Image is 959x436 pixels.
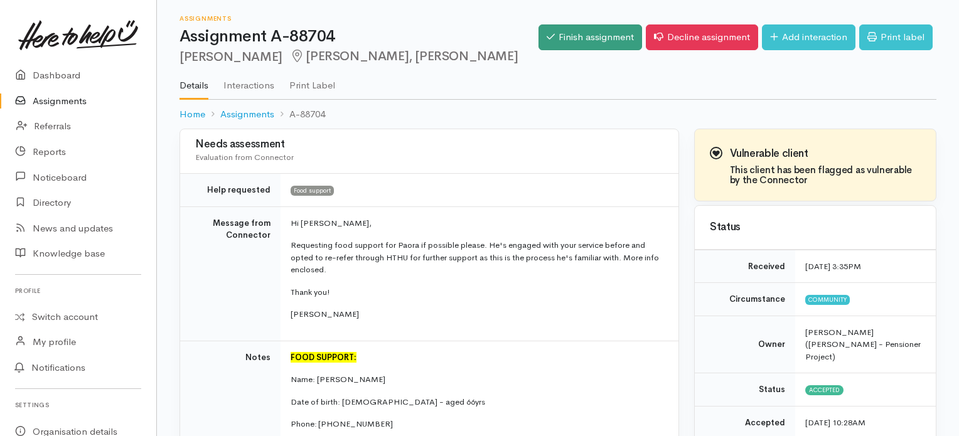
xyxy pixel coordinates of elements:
[195,139,663,151] h3: Needs assessment
[538,24,642,50] a: Finish assignment
[291,286,663,299] p: Thank you!
[730,165,921,186] h4: This client has been flagged as vulnerable by the Connector
[805,261,861,272] time: [DATE] 3:35PM
[646,24,758,50] a: Decline assignment
[291,396,663,408] p: Date of birth: [DEMOGRAPHIC_DATA] - aged 66yrs
[291,418,663,430] p: Phone: [PHONE_NUMBER]
[220,107,274,122] a: Assignments
[695,316,795,373] td: Owner
[710,221,921,233] h3: Status
[805,295,850,305] span: Community
[289,63,335,98] a: Print Label
[223,63,274,98] a: Interactions
[179,28,538,46] h1: Assignment A-88704
[179,100,936,129] nav: breadcrumb
[15,282,141,299] h6: Profile
[290,48,518,64] span: [PERSON_NAME], [PERSON_NAME]
[805,417,865,428] time: [DATE] 10:28AM
[695,283,795,316] td: Circumstance
[805,385,844,395] span: Accepted
[180,174,281,207] td: Help requested
[291,239,663,276] p: Requesting food support for Paora if possible please. He's engaged with your service before and o...
[805,327,921,362] span: [PERSON_NAME] ([PERSON_NAME] - Pensioner Project)
[179,50,538,64] h2: [PERSON_NAME]
[695,373,795,407] td: Status
[179,63,208,100] a: Details
[195,152,294,162] span: Evaluation from Connector
[695,250,795,283] td: Received
[291,352,356,363] span: FOOD SUPPORT:
[291,186,334,196] span: Food support
[762,24,855,50] a: Add interaction
[291,217,663,230] p: Hi [PERSON_NAME],
[15,396,141,413] h6: Settings
[859,24,933,50] a: Print label
[274,107,325,122] li: A-88704
[180,206,281,341] td: Message from Connector
[179,15,538,22] h6: Assignments
[291,373,663,386] p: Name: [PERSON_NAME]
[730,148,921,160] h3: Vulnerable client
[179,107,205,122] a: Home
[291,308,663,321] p: [PERSON_NAME]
